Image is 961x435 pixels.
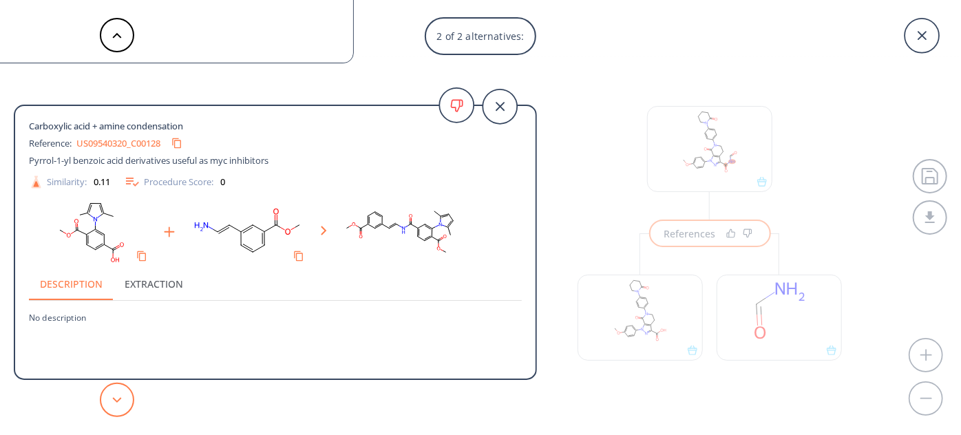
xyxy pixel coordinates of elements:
[288,245,310,267] button: Copy to clipboard
[29,120,188,132] span: Carboxylic acid + amine condensation
[124,173,225,190] div: Procedure Score:
[29,197,153,267] svg: COC(=O)c1ccc(C(=O)O)cc1-n1c(C)ccc1C
[29,301,522,323] p: No description
[29,175,110,189] div: Similarity:
[131,245,153,267] button: Copy to clipboard
[76,139,160,148] a: US09540320_C00128
[338,197,462,267] svg: COC(=O)c1cccc(C=CNC(=O)c2ccc(C(=O)OC)c(-n3c(C)ccc3C)c2)c1
[186,197,310,267] svg: COC(=O)c1cccc(C=CN)c1
[114,267,194,300] button: Extraction
[220,178,225,187] div: 0
[94,178,110,187] div: 0.11
[29,137,76,149] span: Reference:
[29,267,522,300] div: procedure tabs
[29,154,268,167] span: Pyrrol-1-yl benzoic acid derivatives useful as myc inhibitors
[29,267,114,300] button: Description
[166,132,188,154] button: Copy to clipboard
